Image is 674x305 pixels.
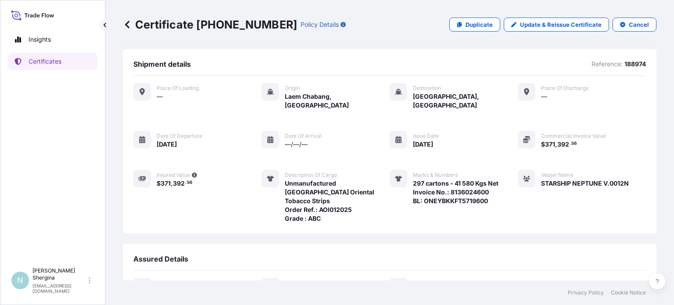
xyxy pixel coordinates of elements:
[7,31,98,48] a: Insights
[17,276,23,285] span: N
[285,133,322,140] span: Date of arrival
[541,179,629,188] span: STARSHIP NEPTUNE V.0012N
[301,20,339,29] p: Policy Details
[171,180,173,187] span: ,
[504,18,609,32] a: Update & Reissue Certificate
[592,60,623,68] p: Reference:
[285,92,390,110] span: Laem Chabang, [GEOGRAPHIC_DATA]
[570,142,571,145] span: .
[161,180,171,187] span: 371
[466,20,493,29] p: Duplicate
[123,18,297,32] p: Certificate [PHONE_NUMBER]
[555,141,557,147] span: ,
[157,280,198,287] span: Primary assured
[624,60,646,68] p: 188974
[413,280,474,287] span: Named Assured Address
[32,267,87,281] p: [PERSON_NAME] Shergina
[413,133,439,140] span: Issue Date
[413,92,518,110] span: [GEOGRAPHIC_DATA], [GEOGRAPHIC_DATA]
[285,179,390,223] span: Unmanufactured [GEOGRAPHIC_DATA] Oriental Tobacco Strips Order Ref.: AOI012025 Grade : ABC
[187,181,192,184] span: 56
[157,180,161,187] span: $
[413,179,498,205] span: 297 cartons - 41 580 Kgs Net Invoice No.: 8136024600 BL: ONEYBKKFT5719600
[157,133,202,140] span: Date of departure
[413,140,433,149] span: [DATE]
[541,133,606,140] span: Commercial Invoice Value
[157,172,190,179] span: Insured Value
[7,53,98,70] a: Certificates
[285,280,324,287] span: Named Assured
[611,289,646,296] a: Cookie Notice
[449,18,500,32] a: Duplicate
[541,92,547,101] span: —
[571,142,577,145] span: 56
[285,85,300,92] span: Origin
[568,289,604,296] a: Privacy Policy
[157,140,177,149] span: [DATE]
[157,92,163,101] span: —
[133,255,188,263] span: Assured Details
[157,85,199,92] span: Place of Loading
[285,172,337,179] span: Description of cargo
[285,140,308,149] span: —/—/—
[413,85,441,92] span: Destination
[557,141,569,147] span: 392
[541,85,589,92] span: Place of discharge
[613,18,656,32] button: Cancel
[413,172,458,179] span: Marks & Numbers
[185,181,186,184] span: .
[173,180,185,187] span: 392
[29,57,61,66] p: Certificates
[520,20,602,29] p: Update & Reissue Certificate
[32,283,87,294] p: [EMAIL_ADDRESS][DOMAIN_NAME]
[541,172,573,179] span: Vessel Name
[545,141,555,147] span: 371
[629,20,649,29] p: Cancel
[29,35,51,44] p: Insights
[541,141,545,147] span: $
[133,60,191,68] span: Shipment details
